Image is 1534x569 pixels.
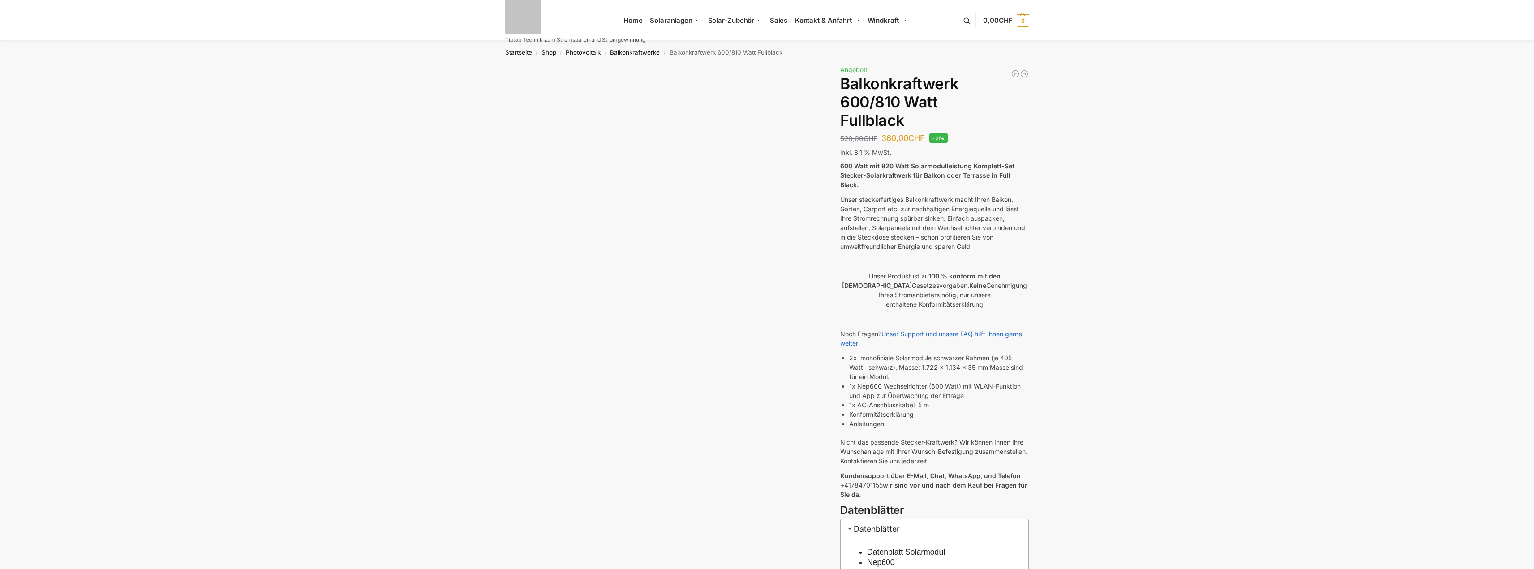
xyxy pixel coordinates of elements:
span: CHF [908,133,925,143]
span: 0,00 [983,16,1012,25]
a: Solaranlagen [646,0,704,41]
li: Anleitungen [849,419,1029,428]
li: 1x AC-Anschlusskabel 5 m [849,400,1029,410]
bdi: 360,00 [881,133,925,143]
h3: Datenblätter [840,519,1029,539]
strong: 100 % konform mit den [DEMOGRAPHIC_DATA] [842,272,1001,289]
a: 0,00CHF 0 [983,7,1029,34]
li: Konformitätserklärung [849,410,1029,419]
span: Windkraft [868,16,899,25]
span: -31% [929,133,948,143]
strong: Kundensupport über E-Mail, Chat, WhatsApp, und Telefon + [840,472,1021,489]
p: 41784701155 [840,471,1029,499]
p: Unser Produkt ist zu Gesetzesvorgaben. Genehmigung Ihres Stromanbieters nötig, nur unsere enthalt... [840,271,1029,309]
span: / [601,49,610,56]
a: Photovoltaik [566,49,601,56]
span: / [532,49,541,56]
h1: Balkonkraftwerk 600/810 Watt Fullblack [840,75,1029,129]
bdi: 520,00 [840,134,877,143]
span: Solar-Zubehör [708,16,755,25]
p: Nicht das passende Stecker-Kraftwerk? Wir können Ihnen Ihre Wunschanlage mit Ihrer Wunsch-Befesti... [840,437,1029,466]
span: Kontakt & Anfahrt [795,16,852,25]
span: / [660,49,669,56]
span: CHF [999,16,1013,25]
a: Solar-Zubehör [704,0,766,41]
li: 1x Nep600 Wechselrichter (600 Watt) mit WLAN-Funktion und App zur Überwachung der Erträge [849,381,1029,400]
h3: Datenblätter [840,503,1029,518]
strong: 600 Watt mit 820 Watt Solarmodulleistung Komplett-Set Stecker-Solarkraftwerk für Balkon oder Terr... [840,162,1014,188]
a: Balkonkraftwerk 405/600 Watt erweiterbar [1020,69,1029,78]
a: Unser Support und unsere FAQ hilft Ihnen gerne weiter [840,330,1022,347]
span: Sales [770,16,788,25]
nav: Breadcrumb [489,41,1045,64]
p: . [840,314,1029,324]
strong: wir sind vor und nach dem Kauf bei Fragen für Sie da. [840,481,1027,498]
a: Nep600 [867,558,895,567]
p: Noch Fragen? [840,329,1029,348]
a: Startseite [505,49,532,56]
a: Windkraft [864,0,911,41]
a: Datenblatt Solarmodul [867,548,945,556]
a: Kontakt & Anfahrt [791,0,864,41]
span: CHF [864,134,877,143]
strong: Keine [969,282,986,289]
a: Sales [766,0,791,41]
span: inkl. 8,1 % MwSt. [840,149,891,156]
li: 2x monoficiale Solarmodule schwarzer Rahmen (je 405 Watt, schwarz), Masse: 1.722 x 1.134 x 35 mm ... [849,353,1029,381]
span: 0 [1017,14,1029,27]
a: Balkonkraftwerke [610,49,660,56]
a: Shop [541,49,556,56]
a: Balkonkraftwerk 445/600 Watt Bificial [1011,69,1020,78]
span: / [556,49,566,56]
p: Unser steckerfertiges Balkonkraftwerk macht Ihren Balkon, Garten, Carport etc. zur nachhaltigen E... [840,195,1029,251]
span: Solaranlagen [650,16,692,25]
p: Tiptop Technik zum Stromsparen und Stromgewinnung [505,37,645,43]
span: Angebot! [840,66,868,73]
